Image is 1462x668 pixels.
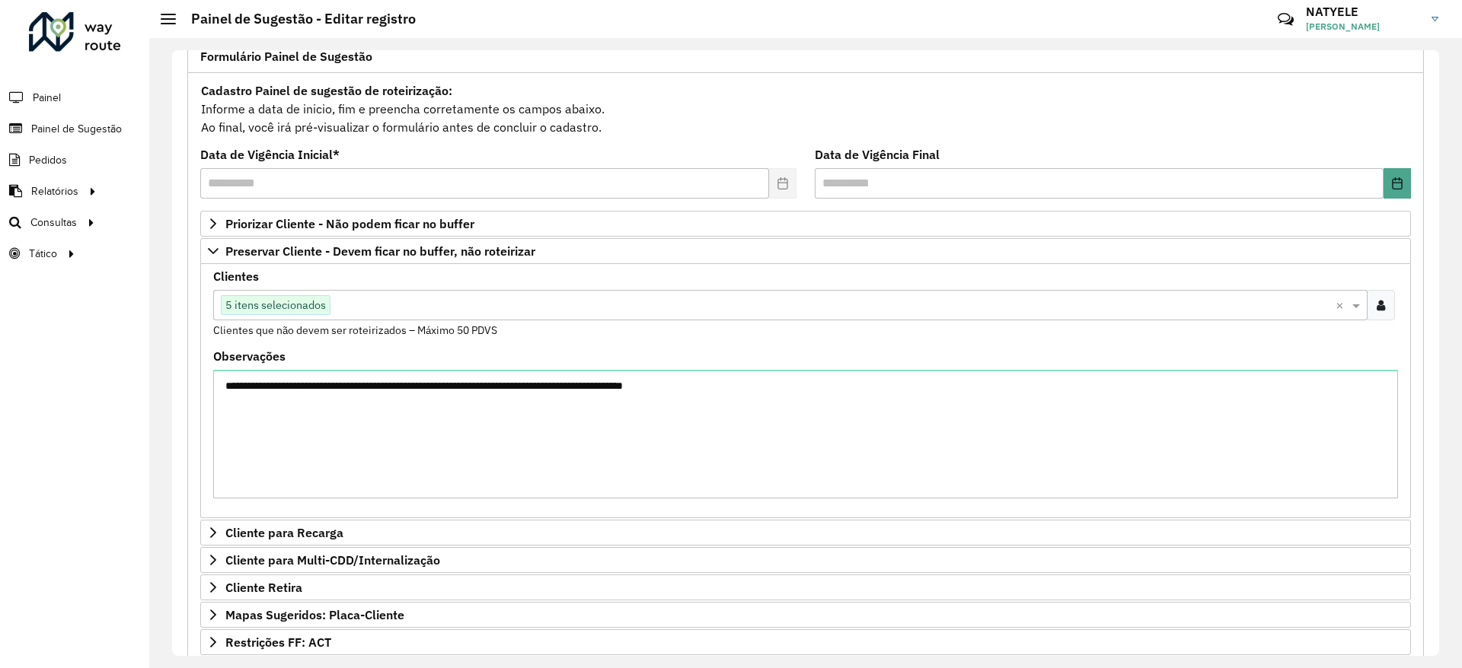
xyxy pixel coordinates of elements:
[1306,5,1420,19] h3: NATYELE
[33,90,61,106] span: Painel
[200,629,1411,655] a: Restrições FF: ACT
[1269,3,1302,36] a: Contato Rápido
[30,215,77,231] span: Consultas
[200,238,1411,264] a: Preservar Cliente - Devem ficar no buffer, não roteirizar
[201,83,452,98] strong: Cadastro Painel de sugestão de roteirização:
[815,145,940,164] label: Data de Vigência Final
[200,520,1411,546] a: Cliente para Recarga
[225,581,302,593] span: Cliente Retira
[29,246,57,262] span: Tático
[200,264,1411,518] div: Preservar Cliente - Devem ficar no buffer, não roteirizar
[222,296,330,314] span: 5 itens selecionados
[200,547,1411,573] a: Cliente para Multi-CDD/Internalização
[200,81,1411,137] div: Informe a data de inicio, fim e preencha corretamente os campos abaixo. Ao final, você irá pré-vi...
[200,50,372,62] span: Formulário Painel de Sugestão
[31,121,122,137] span: Painel de Sugestão
[225,636,331,648] span: Restrições FF: ACT
[31,183,78,199] span: Relatórios
[213,267,259,285] label: Clientes
[1306,20,1420,33] span: [PERSON_NAME]
[200,574,1411,600] a: Cliente Retira
[213,347,286,365] label: Observações
[176,11,416,27] h2: Painel de Sugestão - Editar registro
[213,323,497,337] small: Clientes que não devem ser roteirizados – Máximo 50 PDVS
[200,145,340,164] label: Data de Vigência Inicial
[225,245,535,257] span: Preservar Cliente - Devem ficar no buffer, não roteirizar
[225,609,404,621] span: Mapas Sugeridos: Placa-Cliente
[225,554,440,566] span: Cliente para Multi-CDD/Internalização
[29,152,67,168] span: Pedidos
[200,211,1411,237] a: Priorizar Cliente - Não podem ficar no buffer
[1384,168,1411,199] button: Choose Date
[1336,296,1349,314] span: Clear all
[200,602,1411,628] a: Mapas Sugeridos: Placa-Cliente
[225,526,343,539] span: Cliente para Recarga
[225,218,474,230] span: Priorizar Cliente - Não podem ficar no buffer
